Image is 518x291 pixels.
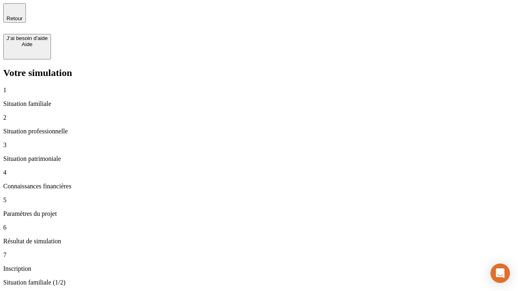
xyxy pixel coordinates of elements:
[3,238,515,245] p: Résultat de simulation
[3,265,515,272] p: Inscription
[3,169,515,176] p: 4
[3,86,515,94] p: 1
[3,155,515,162] p: Situation patrimoniale
[3,100,515,108] p: Situation familiale
[3,114,515,121] p: 2
[3,3,26,23] button: Retour
[3,67,515,78] h2: Votre simulation
[3,128,515,135] p: Situation professionnelle
[6,41,48,47] div: Aide
[3,210,515,217] p: Paramètres du projet
[490,264,510,283] div: Open Intercom Messenger
[3,196,515,204] p: 5
[3,183,515,190] p: Connaissances financières
[3,34,51,59] button: J’ai besoin d'aideAide
[3,251,515,259] p: 7
[3,279,515,286] p: Situation familiale (1/2)
[6,35,48,41] div: J’ai besoin d'aide
[6,15,23,21] span: Retour
[3,141,515,149] p: 3
[3,224,515,231] p: 6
